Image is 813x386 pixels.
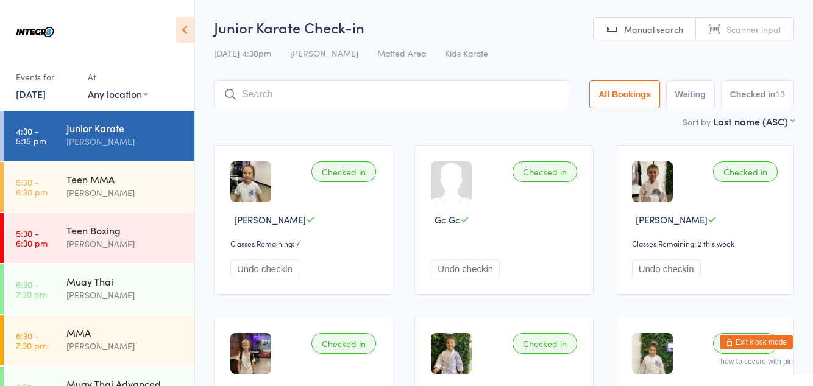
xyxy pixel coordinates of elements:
[16,279,47,299] time: 6:30 - 7:30 pm
[513,161,577,182] div: Checked in
[632,161,673,202] img: image1739514472.png
[214,17,794,37] h2: Junior Karate Check-in
[66,288,184,302] div: [PERSON_NAME]
[726,23,781,35] span: Scanner input
[66,339,184,353] div: [PERSON_NAME]
[632,238,781,248] div: Classes Remaining: 2 this week
[66,326,184,339] div: MMA
[16,87,46,100] a: [DATE]
[66,121,184,135] div: Junior Karate
[445,47,488,59] span: Kids Karate
[66,186,184,200] div: [PERSON_NAME]
[311,161,376,182] div: Checked in
[632,333,673,374] img: image1723015459.png
[66,237,184,251] div: [PERSON_NAME]
[12,9,58,55] img: Integr8 Bentleigh
[775,89,785,99] div: 13
[290,47,358,59] span: [PERSON_NAME]
[16,228,48,248] time: 5:30 - 6:30 pm
[513,333,577,354] div: Checked in
[4,111,194,161] a: 4:30 -5:15 pmJunior Karate[PERSON_NAME]
[636,213,708,226] span: [PERSON_NAME]
[234,213,306,226] span: [PERSON_NAME]
[721,80,794,108] button: Checked in13
[88,67,148,87] div: At
[377,47,426,59] span: Matted Area
[624,23,683,35] span: Manual search
[214,47,271,59] span: [DATE] 4:30pm
[311,333,376,354] div: Checked in
[16,331,47,350] time: 6:30 - 7:30 pm
[4,315,194,365] a: 6:30 -7:30 pmMMA[PERSON_NAME]
[214,80,569,108] input: Search
[713,114,794,128] div: Last name (ASC)
[435,213,460,226] span: Gc Gc
[66,275,184,288] div: Muay Thai
[16,67,76,87] div: Events for
[230,259,299,278] button: Undo checkin
[431,259,500,278] button: Undo checkin
[4,213,194,263] a: 5:30 -6:30 pmTeen Boxing[PERSON_NAME]
[16,126,46,146] time: 4:30 - 5:15 pm
[713,333,778,354] div: Checked in
[4,264,194,314] a: 6:30 -7:30 pmMuay Thai[PERSON_NAME]
[88,87,148,100] div: Any location
[632,259,701,278] button: Undo checkin
[666,80,715,108] button: Waiting
[683,116,711,128] label: Sort by
[66,223,184,237] div: Teen Boxing
[66,172,184,186] div: Teen MMA
[66,135,184,149] div: [PERSON_NAME]
[431,333,472,374] img: image1736836118.png
[230,238,380,248] div: Classes Remaining: 7
[230,161,271,202] img: image1728970019.png
[4,162,194,212] a: 5:30 -6:30 pmTeen MMA[PERSON_NAME]
[713,161,778,182] div: Checked in
[16,177,48,197] time: 5:30 - 6:30 pm
[230,333,271,374] img: image1733207520.png
[589,80,660,108] button: All Bookings
[720,335,793,349] button: Exit kiosk mode
[720,357,793,366] button: how to secure with pin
